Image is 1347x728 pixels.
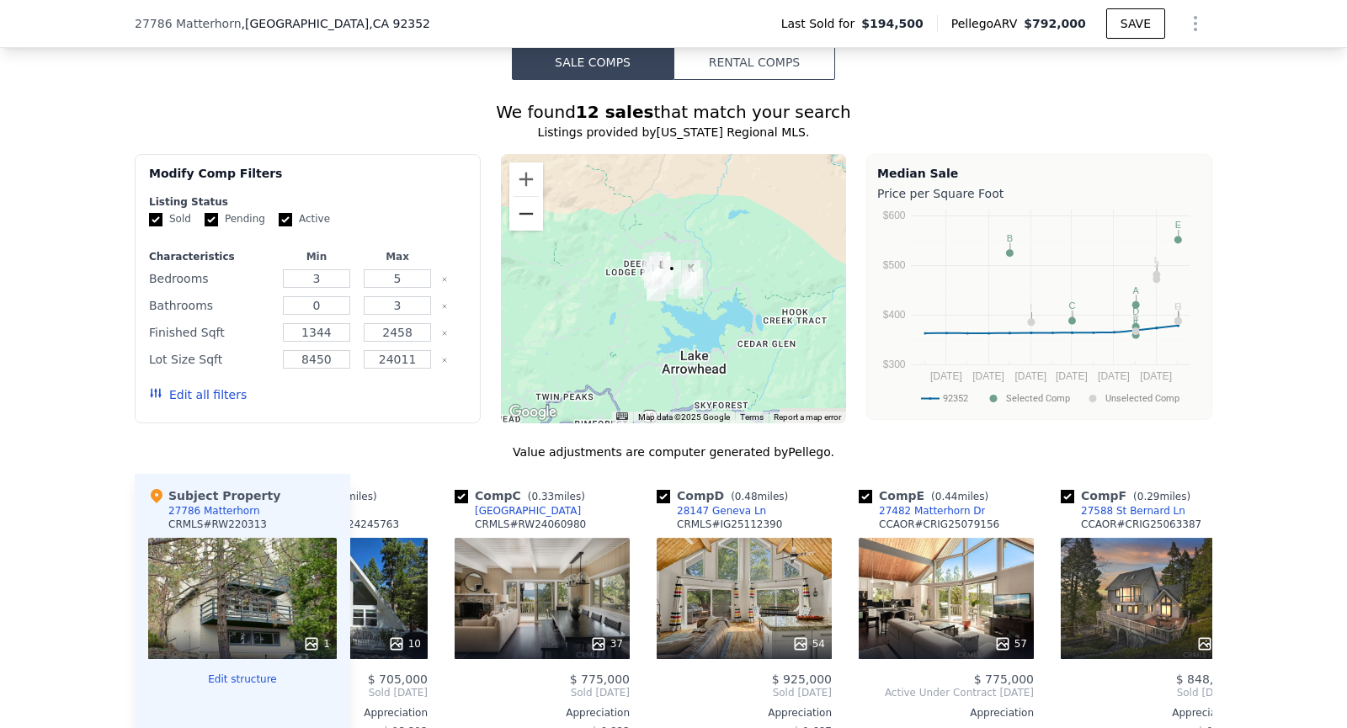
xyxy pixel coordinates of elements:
[455,487,592,504] div: Comp C
[1068,300,1075,311] text: C
[570,672,630,686] span: $ 775,000
[441,330,448,337] button: Clear
[883,259,906,271] text: $500
[1014,370,1046,382] text: [DATE]
[1132,306,1139,316] text: D
[509,197,543,231] button: Zoom out
[616,412,628,420] button: Keyboard shortcuts
[652,256,670,284] div: 27625 St Bernard Ln
[590,635,623,652] div: 37
[772,672,832,686] span: $ 925,000
[369,17,430,30] span: , CA 92352
[781,15,862,32] span: Last Sold for
[149,250,273,263] div: Characteristics
[1056,370,1088,382] text: [DATE]
[1024,17,1086,30] span: $792,000
[930,370,962,382] text: [DATE]
[972,370,1004,382] text: [DATE]
[149,195,466,209] div: Listing Status
[1154,259,1159,269] text: J
[455,706,630,720] div: Appreciation
[1196,635,1229,652] div: 59
[1061,487,1197,504] div: Comp F
[319,491,383,502] span: ( miles)
[663,260,681,289] div: 27786 Matterhorn
[1061,686,1236,699] span: Sold [DATE]
[135,444,1212,460] div: Value adjustments are computer generated by Pellego .
[859,504,985,518] a: 27482 Matterhorn Dr
[883,210,906,221] text: $600
[149,294,273,317] div: Bathrooms
[441,276,448,283] button: Clear
[638,412,730,422] span: Map data ©2025 Google
[877,182,1201,205] div: Price per Square Foot
[360,250,434,263] div: Max
[943,393,968,404] text: 92352
[859,706,1034,720] div: Appreciation
[1081,518,1201,531] div: CCAOR # CRIG25063387
[792,635,825,652] div: 54
[951,15,1025,32] span: Pellego ARV
[205,213,218,226] input: Pending
[505,401,561,423] img: Google
[735,491,758,502] span: 0.48
[883,309,906,321] text: $400
[883,359,906,370] text: $300
[879,518,999,531] div: CCAOR # CRIG25079156
[1132,285,1139,295] text: A
[512,45,673,80] button: Sale Comps
[859,686,1034,699] span: Active Under Contract [DATE]
[149,165,466,195] div: Modify Comp Filters
[505,401,561,423] a: Open this area in Google Maps (opens a new window)
[149,212,191,226] label: Sold
[135,100,1212,124] div: We found that match your search
[1061,706,1236,720] div: Appreciation
[149,348,273,371] div: Lot Size Sqft
[879,504,985,518] div: 27482 Matterhorn Dr
[149,386,247,403] button: Edit all filters
[652,252,670,280] div: 27588 St Bernard Ln
[657,487,795,504] div: Comp D
[859,487,995,504] div: Comp E
[1176,672,1236,686] span: $ 848,000
[1175,220,1181,230] text: E
[682,260,700,289] div: 28111 Grenoble Ln
[677,518,782,531] div: CRMLS # IG25112390
[1140,370,1172,382] text: [DATE]
[924,491,995,502] span: ( miles)
[994,635,1027,652] div: 57
[1081,504,1185,518] div: 27588 St Bernard Ln
[168,504,260,518] div: 27786 Matterhorn
[455,686,630,699] span: Sold [DATE]
[303,635,330,652] div: 1
[149,321,273,344] div: Finished Sqft
[935,491,958,502] span: 0.44
[652,257,671,285] div: 27637 St Bernard Ln
[521,491,592,502] span: ( miles)
[1133,315,1139,325] text: F
[1179,7,1212,40] button: Show Options
[149,213,162,226] input: Sold
[475,504,581,518] div: [GEOGRAPHIC_DATA]
[388,635,421,652] div: 10
[774,412,841,422] a: Report a map error
[861,15,924,32] span: $194,500
[279,213,292,226] input: Active
[740,412,764,422] a: Terms
[974,672,1034,686] span: $ 775,000
[1132,311,1139,321] text: K
[368,672,428,686] span: $ 705,000
[657,686,832,699] span: Sold [DATE]
[455,504,581,518] a: [GEOGRAPHIC_DATA]
[673,45,835,80] button: Rental Comps
[1030,302,1032,312] text: I
[1007,233,1013,243] text: B
[149,267,273,290] div: Bedrooms
[441,357,448,364] button: Clear
[684,268,703,296] div: 28147 Geneva Ln
[1006,393,1070,404] text: Selected Comp
[1061,504,1185,518] a: 27588 St Bernard Ln
[1174,301,1181,311] text: H
[475,518,586,531] div: CRMLS # RW24060980
[1105,393,1179,404] text: Unselected Comp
